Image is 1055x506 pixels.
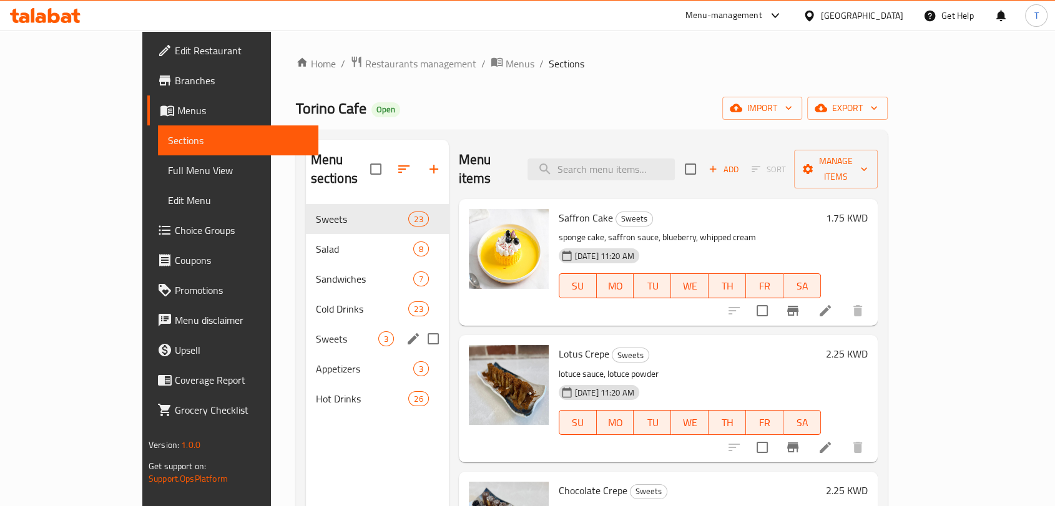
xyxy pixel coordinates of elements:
[804,153,868,185] span: Manage items
[746,273,783,298] button: FR
[316,271,413,286] span: Sandwiches
[296,56,888,72] nav: breadcrumb
[559,208,613,227] span: Saffron Cake
[612,348,649,362] span: Sweets
[341,56,345,71] li: /
[714,277,741,295] span: TH
[794,150,878,188] button: Manage items
[570,387,639,399] span: [DATE] 11:20 AM
[363,156,389,182] span: Select all sections
[559,344,609,363] span: Lotus Crepe
[149,470,228,487] a: Support.OpsPlatform
[634,273,671,298] button: TU
[149,437,179,453] span: Version:
[147,305,318,335] a: Menu disclaimer
[413,271,429,286] div: items
[316,301,409,316] span: Cold Drinks
[175,223,308,238] span: Choice Groups
[564,277,592,295] span: SU
[147,36,318,66] a: Edit Restaurant
[316,212,409,226] span: Sweets
[732,100,792,116] span: import
[491,56,534,72] a: Menus
[783,273,821,298] button: SA
[639,277,666,295] span: TU
[379,333,393,345] span: 3
[147,215,318,245] a: Choice Groups
[597,273,634,298] button: MO
[616,212,652,226] span: Sweets
[147,245,318,275] a: Coupons
[175,372,308,387] span: Coverage Report
[751,414,778,432] span: FR
[704,160,743,179] span: Add item
[749,434,775,460] span: Select to update
[826,345,868,362] h6: 2.25 KWD
[181,437,200,453] span: 1.0.0
[175,43,308,58] span: Edit Restaurant
[631,484,667,499] span: Sweets
[817,100,878,116] span: export
[602,277,629,295] span: MO
[177,103,308,118] span: Menus
[371,102,400,117] div: Open
[147,335,318,365] a: Upsell
[158,155,318,185] a: Full Menu View
[559,366,821,382] p: lotuce sauce, lotuce powder
[306,294,449,324] div: Cold Drinks23
[147,66,318,95] a: Branches
[751,277,778,295] span: FR
[506,56,534,71] span: Menus
[316,361,413,376] div: Appetizers
[559,230,821,245] p: sponge cake, saffron sauce, blueberry, whipped cream
[709,273,746,298] button: TH
[306,199,449,419] nav: Menu sections
[413,361,429,376] div: items
[147,275,318,305] a: Promotions
[409,393,428,405] span: 26
[316,391,409,406] div: Hot Drinks
[671,273,709,298] button: WE
[149,458,206,474] span: Get support on:
[175,313,308,328] span: Menu disclaimer
[1034,9,1038,22] span: T
[826,209,868,226] h6: 1.75 KWD
[685,8,762,23] div: Menu-management
[365,56,476,71] span: Restaurants management
[414,243,428,255] span: 8
[639,414,666,432] span: TU
[306,234,449,264] div: Salad8
[778,296,808,326] button: Branch-specific-item
[559,410,597,435] button: SU
[147,95,318,125] a: Menus
[311,150,370,188] h2: Menu sections
[175,253,308,268] span: Coupons
[409,303,428,315] span: 23
[634,410,671,435] button: TU
[306,204,449,234] div: Sweets23
[807,97,888,120] button: export
[469,345,549,425] img: Lotus Crepe
[408,391,428,406] div: items
[559,273,597,298] button: SU
[564,414,592,432] span: SU
[175,402,308,417] span: Grocery Checklist
[306,264,449,294] div: Sandwiches7
[409,213,428,225] span: 23
[350,56,476,72] a: Restaurants management
[147,365,318,395] a: Coverage Report
[743,160,794,179] span: Select section first
[570,250,639,262] span: [DATE] 11:20 AM
[821,9,903,22] div: [GEOGRAPHIC_DATA]
[378,331,394,346] div: items
[316,331,378,346] div: Sweets
[783,410,821,435] button: SA
[316,241,413,256] span: Salad
[158,185,318,215] a: Edit Menu
[175,73,308,88] span: Branches
[826,482,868,499] h6: 2.25 KWD
[549,56,584,71] span: Sections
